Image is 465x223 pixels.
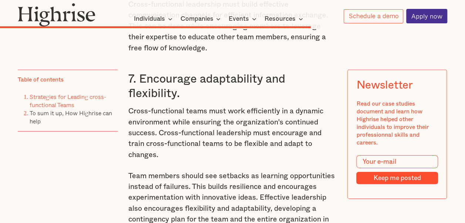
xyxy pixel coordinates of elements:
div: Companies [180,14,223,23]
a: Strategies for Leading cross-functional Teams [30,92,106,109]
a: Apply now [406,9,447,23]
div: Resources [264,14,296,23]
h3: 7. Encourage adaptability and flexibility. [128,72,337,101]
div: Read our case studies document and learn how Highrise helped other individuals to improve their p... [357,100,438,146]
div: Events [229,14,249,23]
div: Individuals [134,14,165,23]
input: Your e-mail [357,155,438,168]
div: Newsletter [357,79,413,91]
div: Table of contents [18,76,64,84]
div: Events [229,14,259,23]
input: Keep me posted [357,172,438,184]
div: Resources [264,14,305,23]
a: Schedule a demo [344,9,404,23]
div: Individuals [134,14,175,23]
img: Highrise logo [18,3,95,26]
form: Modal Form [357,155,438,184]
div: Companies [180,14,213,23]
a: To sum it up, How Highrise can help [30,109,112,126]
p: Cross-functional teams must work efficiently in a dynamic environment while ensuring the organiza... [128,106,337,160]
